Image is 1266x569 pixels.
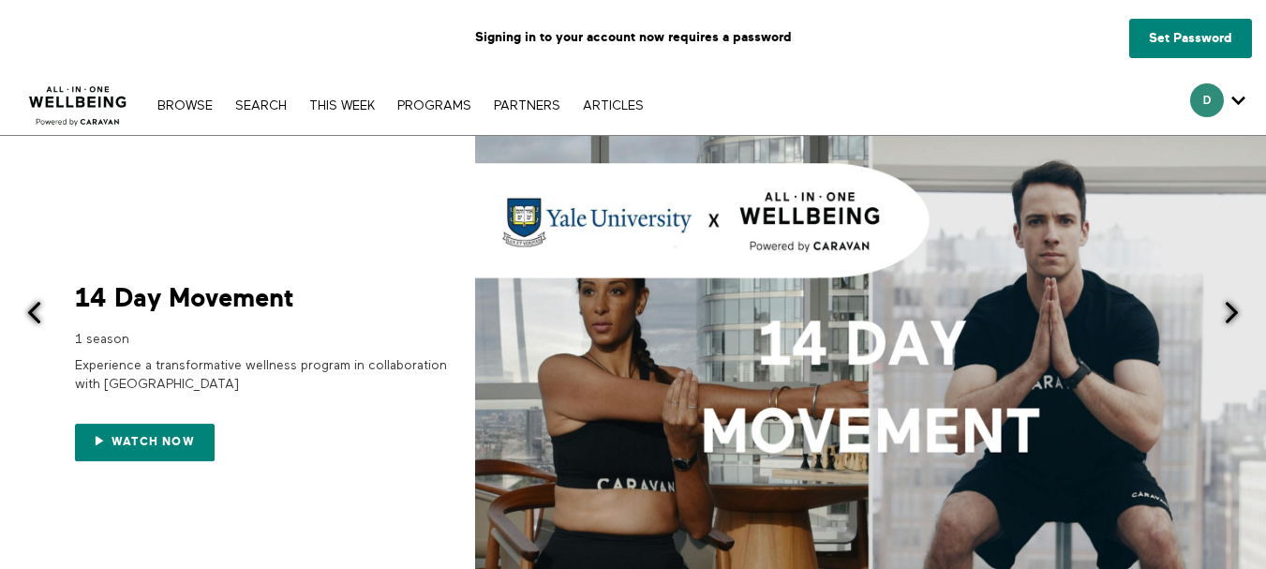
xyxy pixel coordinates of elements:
[573,99,653,112] a: ARTICLES
[226,99,296,112] a: Search
[148,96,652,114] nav: Primary
[14,14,1252,61] p: Signing in to your account now requires a password
[1129,19,1252,58] a: Set Password
[148,99,222,112] a: Browse
[1176,75,1259,135] div: Secondary
[22,72,135,128] img: CARAVAN
[484,99,570,112] a: PARTNERS
[388,99,481,112] a: PROGRAMS
[300,99,384,112] a: THIS WEEK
